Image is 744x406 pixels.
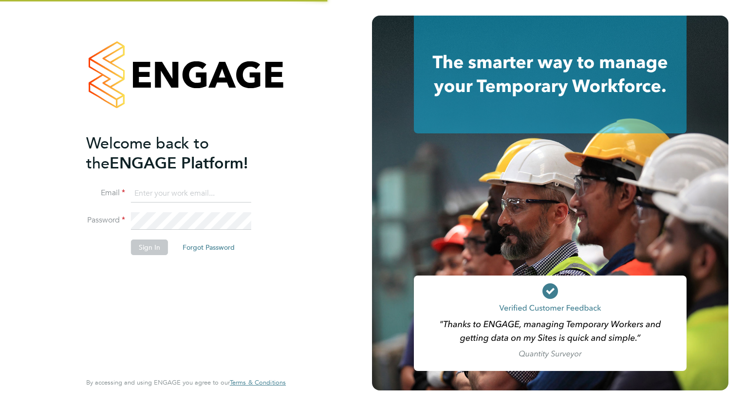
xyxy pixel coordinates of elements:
span: Terms & Conditions [230,378,286,387]
input: Enter your work email... [131,185,251,203]
a: Terms & Conditions [230,379,286,387]
button: Forgot Password [175,240,242,255]
h2: ENGAGE Platform! [86,133,276,173]
span: Welcome back to the [86,134,209,173]
label: Email [86,188,125,198]
span: By accessing and using ENGAGE you agree to our [86,378,286,387]
label: Password [86,215,125,225]
button: Sign In [131,240,168,255]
